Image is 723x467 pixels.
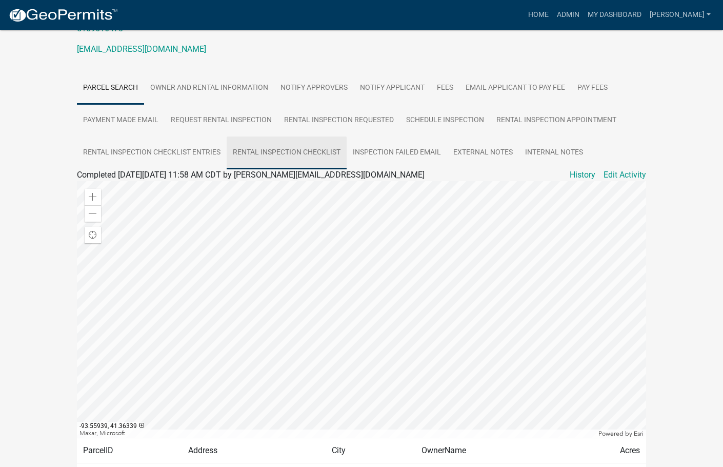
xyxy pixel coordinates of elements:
[227,137,347,169] a: Rental Inspection Checklist
[571,72,614,105] a: Pay Fees
[326,438,415,463] td: City
[77,438,182,463] td: ParcelID
[85,189,101,205] div: Zoom in
[354,72,431,105] a: Notify Applicant
[400,104,490,137] a: Schedule Inspection
[347,137,447,169] a: Inspection Failed Email
[604,169,646,181] a: Edit Activity
[553,5,584,25] a: Admin
[584,5,646,25] a: My Dashboard
[596,430,646,438] div: Powered by
[77,430,596,438] div: Maxar, Microsoft
[85,205,101,222] div: Zoom out
[278,104,400,137] a: Rental Inspection Requested
[634,430,644,437] a: Esri
[274,72,354,105] a: Notify Approvers
[77,170,425,180] span: Completed [DATE][DATE] 11:58 AM CDT by [PERSON_NAME][EMAIL_ADDRESS][DOMAIN_NAME]
[447,137,519,169] a: External Notes
[85,227,101,243] div: Find my location
[646,5,715,25] a: [PERSON_NAME]
[182,438,326,463] td: Address
[165,104,278,137] a: Request Rental Inspection
[519,137,589,169] a: Internal Notes
[490,104,622,137] a: Rental Inspection Appointment
[431,72,459,105] a: Fees
[77,104,165,137] a: Payment Made Email
[459,72,571,105] a: Email Applicant to Pay Fee
[524,5,553,25] a: Home
[77,72,144,105] a: Parcel search
[77,137,227,169] a: Rental Inspection Checklist Entries
[570,169,595,181] a: History
[77,44,206,54] a: [EMAIL_ADDRESS][DOMAIN_NAME]
[415,438,591,463] td: OwnerName
[591,438,646,463] td: Acres
[144,72,274,105] a: Owner and Rental Information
